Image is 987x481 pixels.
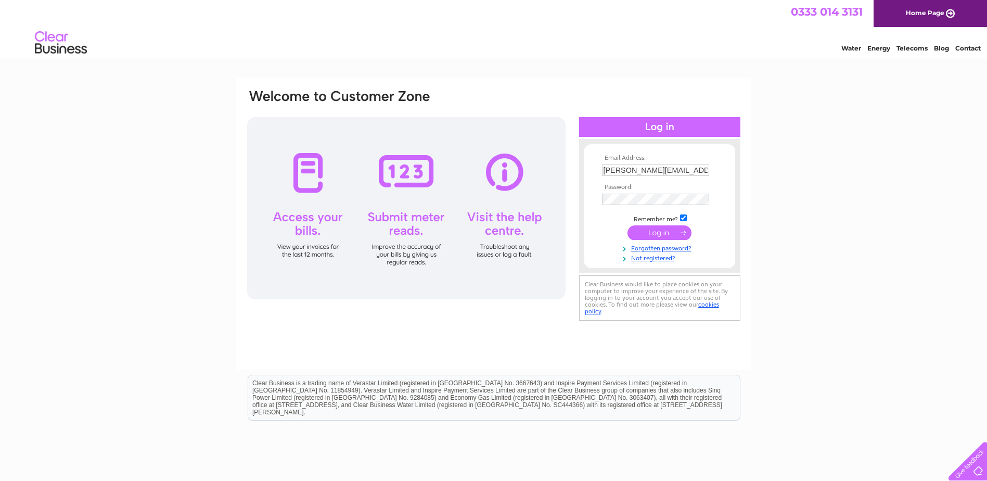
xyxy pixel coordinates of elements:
[955,44,981,52] a: Contact
[841,44,861,52] a: Water
[599,213,720,223] td: Remember me?
[602,243,720,252] a: Forgotten password?
[599,155,720,162] th: Email Address:
[896,44,928,52] a: Telecoms
[34,27,87,59] img: logo.png
[934,44,949,52] a: Blog
[867,44,890,52] a: Energy
[627,225,691,240] input: Submit
[248,6,740,50] div: Clear Business is a trading name of Verastar Limited (registered in [GEOGRAPHIC_DATA] No. 3667643...
[599,184,720,191] th: Password:
[579,275,740,321] div: Clear Business would like to place cookies on your computer to improve your experience of the sit...
[791,5,863,18] a: 0333 014 3131
[602,252,720,262] a: Not registered?
[585,301,719,315] a: cookies policy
